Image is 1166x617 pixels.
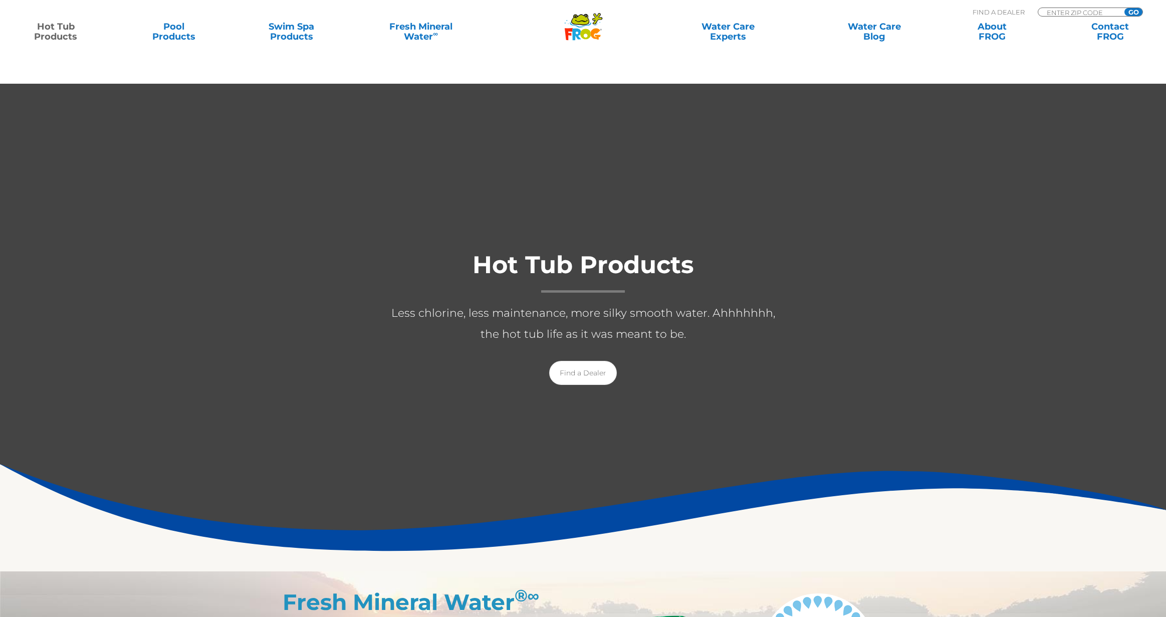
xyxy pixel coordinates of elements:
[1124,8,1142,16] input: GO
[128,22,219,42] a: PoolProducts
[383,252,784,293] h1: Hot Tub Products
[364,22,479,42] a: Fresh MineralWater∞
[1046,8,1113,17] input: Zip Code Form
[246,22,337,42] a: Swim SpaProducts
[947,22,1038,42] a: AboutFROG
[515,585,540,605] sup: ®
[973,8,1025,17] p: Find A Dealer
[1064,22,1156,42] a: ContactFROG
[383,303,784,345] p: Less chlorine, less maintenance, more silky smooth water. Ahhhhhhh, the hot tub life as it was me...
[653,22,802,42] a: Water CareExperts
[283,589,583,615] h2: Fresh Mineral Water
[549,361,617,385] a: Find a Dealer
[528,585,540,605] em: ∞
[829,22,920,42] a: Water CareBlog
[10,22,102,42] a: Hot TubProducts
[433,30,438,38] sup: ∞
